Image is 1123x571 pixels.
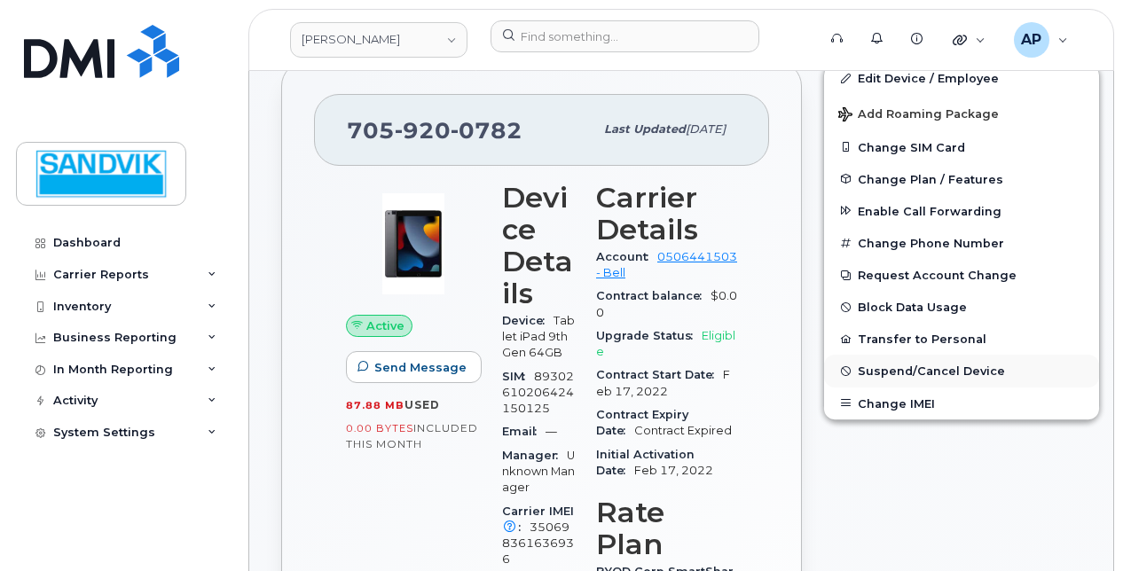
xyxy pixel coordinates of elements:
button: Block Data Usage [824,291,1099,323]
button: Change SIM Card [824,131,1099,163]
span: 87.88 MB [346,399,404,411]
span: Active [366,317,404,334]
span: Contract Start Date [596,368,723,381]
span: Tablet iPad 9th Gen 64GB [502,314,575,360]
span: included this month [346,421,478,450]
a: Sandvik Tamrock [290,22,467,58]
span: 0.00 Bytes [346,422,413,434]
button: Transfer to Personal [824,323,1099,355]
span: 705 [347,117,522,144]
img: image20231002-3703462-c5m3jd.jpeg [360,191,467,297]
button: Send Message [346,351,482,383]
span: Change Plan / Features [858,172,1003,185]
button: Enable Call Forwarding [824,195,1099,227]
span: Feb 17, 2022 [596,368,730,397]
h3: Device Details [502,182,575,309]
h3: Carrier Details [596,182,737,246]
span: SIM [502,370,534,383]
a: Edit Device / Employee [824,62,1099,94]
button: Change Plan / Features [824,163,1099,195]
span: 920 [395,117,451,144]
span: used [404,398,440,411]
button: Request Account Change [824,259,1099,291]
span: Contract balance [596,289,711,302]
span: Contract Expired [634,424,732,437]
input: Find something... [491,20,759,52]
span: 0782 [451,117,522,144]
span: 89302610206424150125 [502,370,574,416]
span: Unknown Manager [502,449,575,495]
span: Suspend/Cancel Device [858,364,1005,378]
div: Quicklinks [940,22,998,58]
span: Send Message [374,359,467,376]
span: [DATE] [686,122,726,136]
span: Enable Call Forwarding [858,204,1001,217]
span: Email [502,425,546,438]
span: $0.00 [596,289,737,318]
h3: Rate Plan [596,497,737,560]
button: Change Phone Number [824,227,1099,259]
button: Change IMEI [824,387,1099,419]
div: Annette Panzani [1001,22,1080,58]
span: Feb 17, 2022 [634,464,713,477]
span: Account [596,250,657,263]
span: Manager [502,449,567,462]
span: — [546,425,557,438]
button: Suspend/Cancel Device [824,355,1099,387]
span: Last updated [604,122,686,136]
span: Device [502,314,554,327]
a: 0506441503 - Bell [596,250,737,279]
span: Upgrade Status [596,329,702,342]
span: Add Roaming Package [838,107,999,124]
button: Add Roaming Package [824,95,1099,131]
span: AP [1021,29,1041,51]
span: Contract Expiry Date [596,408,688,437]
span: 350698361636936 [502,520,574,567]
span: Carrier IMEI [502,505,574,534]
span: Initial Activation Date [596,448,695,477]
